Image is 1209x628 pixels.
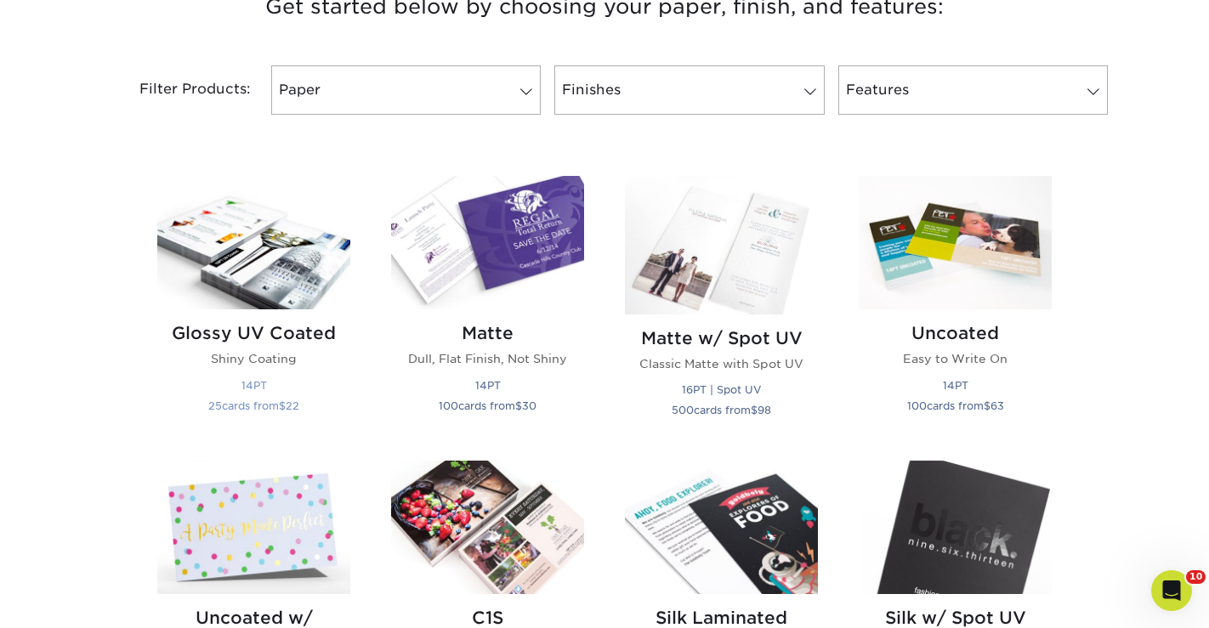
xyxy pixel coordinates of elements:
a: Paper [271,65,541,115]
a: Glossy UV Coated Postcards Glossy UV Coated Shiny Coating 14PT 25cards from$22 [157,176,350,440]
h2: Matte [391,323,584,343]
img: C1S Postcards [391,461,584,594]
small: cards from [672,404,771,416]
img: Silk w/ Spot UV Postcards [859,461,1052,594]
p: Dull, Flat Finish, Not Shiny [391,350,584,367]
small: cards from [439,399,536,412]
p: Easy to Write On [859,350,1052,367]
span: 10 [1186,570,1206,584]
a: Finishes [554,65,824,115]
span: 63 [990,399,1004,412]
span: 98 [758,404,771,416]
img: Glossy UV Coated Postcards [157,176,350,309]
a: Uncoated Postcards Uncoated Easy to Write On 14PT 100cards from$63 [859,176,1052,440]
p: Classic Matte with Spot UV [625,355,818,372]
span: $ [279,399,286,412]
small: 14PT [241,379,267,392]
img: Matte w/ Spot UV Postcards [625,176,818,314]
h2: Matte w/ Spot UV [625,328,818,348]
img: Uncoated Postcards [859,176,1052,309]
span: $ [984,399,990,412]
img: Uncoated w/ Stamped Foil Postcards [157,461,350,594]
span: 100 [907,399,927,412]
span: 30 [522,399,536,412]
a: Features [838,65,1108,115]
p: Shiny Coating [157,350,350,367]
a: Matte w/ Spot UV Postcards Matte w/ Spot UV Classic Matte with Spot UV 16PT | Spot UV 500cards fr... [625,176,818,440]
small: cards from [208,399,299,412]
img: Matte Postcards [391,176,584,309]
small: 16PT | Spot UV [682,383,761,396]
iframe: Intercom live chat [1151,570,1192,611]
span: $ [515,399,522,412]
h2: Silk w/ Spot UV [859,608,1052,628]
span: 100 [439,399,458,412]
small: 14PT [943,379,968,392]
a: Matte Postcards Matte Dull, Flat Finish, Not Shiny 14PT 100cards from$30 [391,176,584,440]
h2: Silk Laminated [625,608,818,628]
span: 22 [286,399,299,412]
small: 14PT [475,379,501,392]
span: 500 [672,404,694,416]
small: cards from [907,399,1004,412]
img: Silk Laminated Postcards [625,461,818,594]
div: Filter Products: [94,65,264,115]
h2: Uncoated [859,323,1052,343]
h2: C1S [391,608,584,628]
span: $ [751,404,758,416]
h2: Glossy UV Coated [157,323,350,343]
span: 25 [208,399,222,412]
